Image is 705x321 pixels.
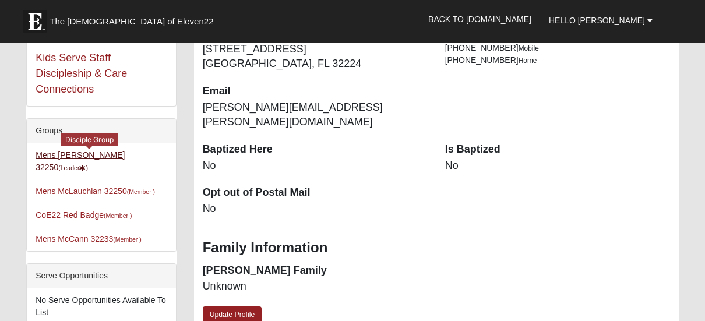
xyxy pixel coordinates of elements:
[519,57,537,65] span: Home
[203,158,428,174] dd: No
[203,142,428,157] dt: Baptized Here
[17,4,251,33] a: The [DEMOGRAPHIC_DATA] of Eleven22
[104,212,132,219] small: (Member )
[445,54,670,66] li: [PHONE_NUMBER]
[445,42,670,54] li: [PHONE_NUMBER]
[36,150,125,172] a: Mens [PERSON_NAME] 32250(Leader)
[36,186,155,196] a: Mens McLauchlan 32250(Member )
[445,158,670,174] dd: No
[203,42,428,72] dd: [STREET_ADDRESS] [GEOGRAPHIC_DATA], FL 32224
[203,202,428,217] dd: No
[23,10,47,33] img: Eleven22 logo
[27,264,175,288] div: Serve Opportunities
[549,16,645,25] span: Hello [PERSON_NAME]
[203,100,428,130] dd: [PERSON_NAME][EMAIL_ADDRESS][PERSON_NAME][DOMAIN_NAME]
[445,142,670,157] dt: Is Baptized
[203,185,428,200] dt: Opt out of Postal Mail
[50,16,213,27] span: The [DEMOGRAPHIC_DATA] of Eleven22
[127,188,155,195] small: (Member )
[519,44,539,52] span: Mobile
[203,84,428,99] dt: Email
[27,119,175,143] div: Groups
[203,263,428,278] dt: [PERSON_NAME] Family
[540,6,661,35] a: Hello [PERSON_NAME]
[58,164,88,171] small: (Leader )
[36,234,142,244] a: Mens McCann 32233(Member )
[203,239,670,256] h3: Family Information
[420,5,540,34] a: Back to [DOMAIN_NAME]
[113,236,141,243] small: (Member )
[203,279,428,294] dd: Unknown
[36,210,132,220] a: CoE22 Red Badge(Member )
[36,52,127,95] a: Kids Serve Staff Discipleship & Care Connections
[61,133,118,146] div: Disciple Group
